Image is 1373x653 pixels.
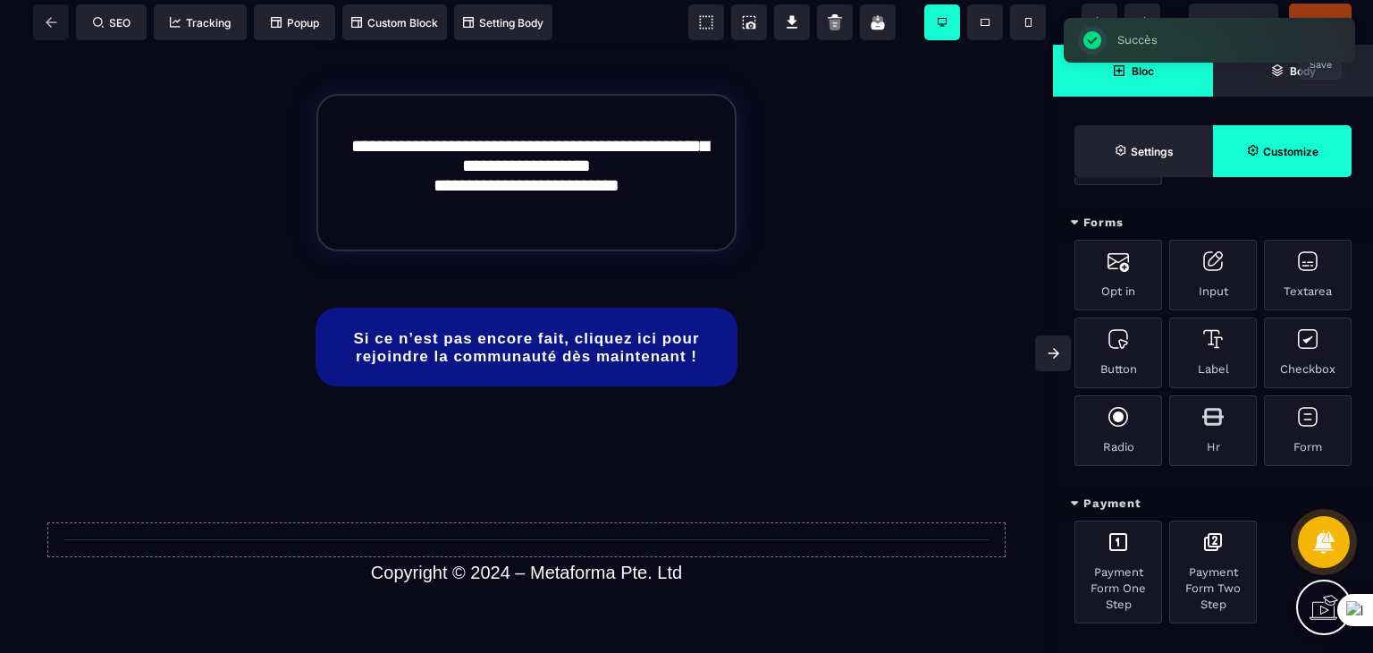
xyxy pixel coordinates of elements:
[1053,45,1213,97] span: Open Blocks
[1264,318,1352,388] div: Checkbox
[688,4,724,40] span: View components
[1131,145,1174,158] strong: Settings
[271,16,319,30] span: Popup
[1264,240,1352,310] div: Textarea
[1169,395,1257,466] div: Hr
[1264,395,1352,466] div: Form
[1074,521,1162,623] div: Payment Form One Step
[1213,125,1352,177] span: Open Style Manager
[1189,4,1278,39] span: Preview
[93,16,131,30] span: SEO
[1074,240,1162,310] div: Opt in
[1200,15,1267,29] span: Previsualiser
[170,16,231,30] span: Tracking
[13,513,1040,543] text: Copyright © 2024 – Metaforma Pte. Ltd
[731,4,767,40] span: Screenshot
[1074,395,1162,466] div: Radio
[463,16,543,30] span: Setting Body
[1169,318,1257,388] div: Label
[1053,488,1373,521] div: Payment
[1053,207,1373,240] div: Forms
[1074,318,1162,388] div: Button
[1213,45,1373,97] span: Open Layer Manager
[1132,64,1154,78] strong: Bloc
[351,16,438,30] span: Custom Block
[1290,64,1316,78] strong: Body
[1169,240,1257,310] div: Input
[1169,521,1257,623] div: Payment Form Two Step
[1074,125,1213,177] span: Settings
[1302,15,1338,29] span: Publier
[1263,145,1318,158] strong: Customize
[316,263,737,342] button: Si ce n’est pas encore fait, cliquez ici pour rejoindre la communauté dès maintenant !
